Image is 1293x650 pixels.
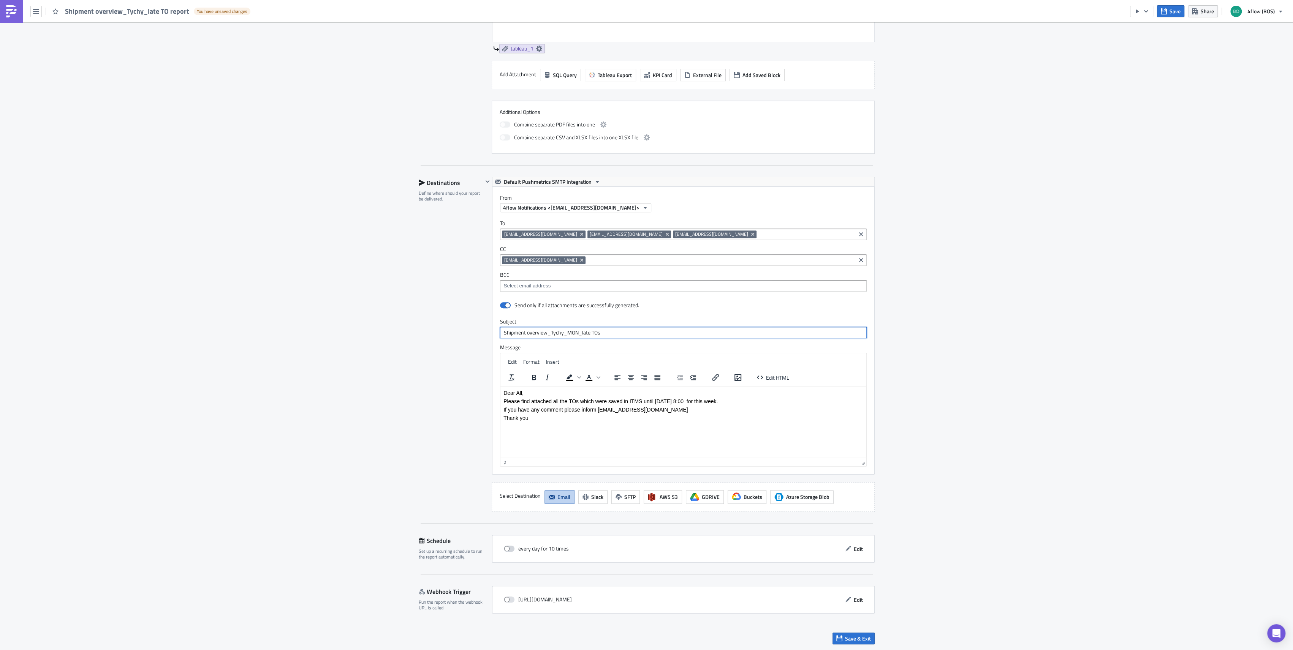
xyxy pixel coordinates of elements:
div: Schedule [419,535,492,546]
span: Azure Storage Blob [786,493,829,501]
div: Define where should your report be delivered. [419,190,483,202]
button: Clear formatting [505,372,518,383]
button: Azure Storage BlobAzure Storage Blob [770,490,834,504]
button: Italic [541,372,554,383]
span: tableau_1 [511,45,533,52]
span: 4flow Notifications <[EMAIL_ADDRESS][DOMAIN_NAME]> [503,204,639,211]
button: Bold [527,372,540,383]
label: Select Destination [500,490,541,502]
button: KPI Card [640,69,676,81]
button: AWS S3 [644,490,682,504]
div: p [503,458,506,465]
div: Text color [582,372,601,383]
button: Email [544,490,574,504]
button: Align left [611,372,624,383]
label: Subject [500,318,867,325]
button: Clear selected items [856,256,866,265]
div: Background color [563,372,582,383]
div: Open Intercom Messenger [1267,624,1285,642]
button: Share [1188,5,1218,17]
span: Share [1201,7,1214,15]
label: CC [500,246,867,252]
label: Add Attachment [500,69,536,80]
div: every day for 10 times [504,543,569,554]
label: To [500,220,867,227]
button: GDRIVE [686,490,724,504]
label: BCC [500,271,867,278]
div: Set up a recurring schedule to run the report automatically. [419,548,487,560]
button: Align right [638,372,650,383]
button: Remove Tag [579,256,586,264]
span: Edit [854,596,863,604]
button: Add Saved Block [730,69,785,81]
button: Remove Tag [750,230,756,238]
span: [EMAIL_ADDRESS][DOMAIN_NAME] [590,231,663,237]
span: KPI Card [653,71,672,79]
label: Message [500,344,867,351]
span: Edit [508,358,517,366]
span: You have unsaved changes [197,8,247,14]
span: [EMAIL_ADDRESS][DOMAIN_NAME] [675,231,748,237]
div: [URL][DOMAIN_NAME] [504,594,572,605]
span: Shipment overview_Tychy_late TO report [65,6,190,16]
div: Resize [858,457,866,466]
button: Hide content [483,177,492,186]
button: Edit [841,594,867,606]
button: Insert/edit link [709,372,722,383]
span: Edit HTML [766,373,789,381]
button: Justify [651,372,664,383]
button: Clear selected items [856,230,866,239]
div: Webhook Trigger [419,586,492,597]
span: SFTP [624,493,636,501]
input: Select em ail add ress [502,282,864,290]
button: Slack [578,490,608,504]
button: External File [680,69,726,81]
button: Buckets [728,490,766,504]
span: Combine separate PDF files into one [514,120,595,129]
div: Send only if all attachments are successfully generated. [514,302,639,309]
span: AWS S3 [660,493,678,501]
span: Buckets [744,493,762,501]
span: Default Pushmetrics SMTP Integration [504,177,592,186]
label: From [500,194,874,201]
button: Align center [624,372,637,383]
span: SQL Query [553,71,577,79]
span: External File [693,71,722,79]
span: Slack [591,493,603,501]
span: GDRIVE [702,493,720,501]
label: Additional Options [500,109,867,115]
button: Default Pushmetrics SMTP Integration [492,177,603,186]
button: SQL Query [540,69,581,81]
span: Insert [546,358,559,366]
button: 4flow Notifications <[EMAIL_ADDRESS][DOMAIN_NAME]> [500,203,651,212]
button: 4flow (BOS) [1226,3,1287,20]
span: Save [1170,7,1181,15]
button: SFTP [611,490,640,504]
button: Edit [841,543,867,555]
button: Remove Tag [664,230,671,238]
span: Edit [854,545,863,553]
button: Save & Exit [832,633,875,644]
span: Tableau Export [598,71,632,79]
span: Format [523,358,540,366]
iframe: Rich Text Area [500,387,866,457]
button: Edit HTML [754,372,792,383]
button: Increase indent [687,372,700,383]
span: Azure Storage Blob [774,492,783,502]
span: [EMAIL_ADDRESS][DOMAIN_NAME] [504,231,577,237]
span: Email [557,493,570,501]
button: Save [1157,5,1184,17]
div: Destinations [419,177,483,188]
span: Save & Exit [845,634,871,642]
button: Tableau Export [585,69,636,81]
span: Combine separate CSV and XLSX files into one XLSX file [514,133,638,142]
div: Run the report when the webhook URL is called. [419,599,487,611]
span: Add Saved Block [742,71,780,79]
img: Avatar [1230,5,1242,18]
button: Insert/edit image [731,372,744,383]
span: 4flow (BOS) [1247,7,1275,15]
